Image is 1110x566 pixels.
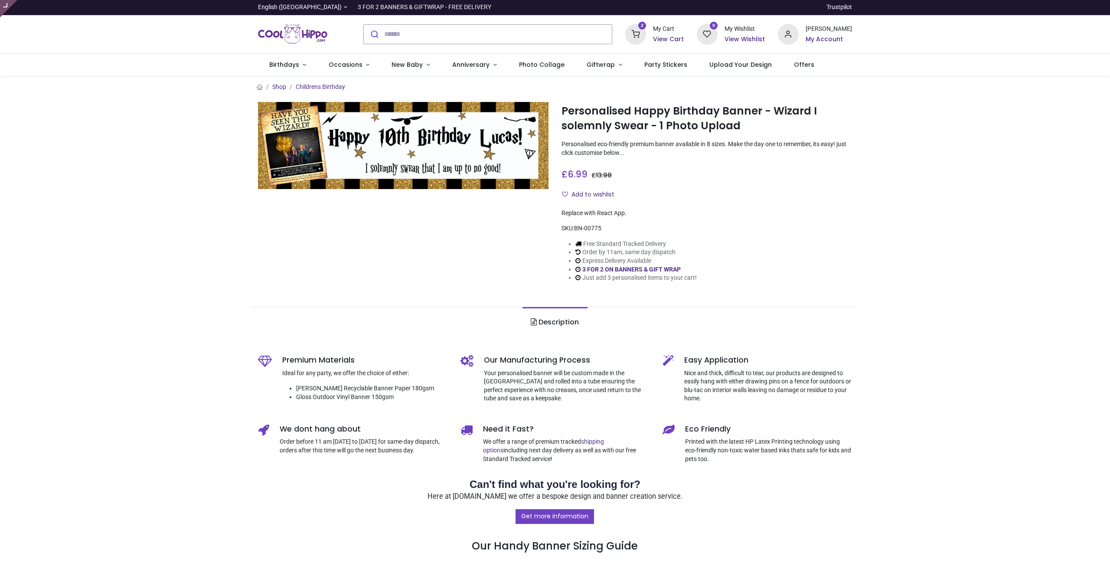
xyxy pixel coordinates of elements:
[516,509,594,524] a: Get more information
[685,424,852,435] h5: Eco Friendly
[258,102,548,189] img: Personalised Happy Birthday Banner - Wizard I solemnly Swear - 1 Photo Upload
[587,60,615,69] span: Giftwrap
[684,355,852,366] h5: Easy Application
[684,369,852,403] p: Nice and thick, difficult to tear, our products are designed to easily hang with either drawing p...
[653,35,684,44] a: View Cart
[258,477,852,492] h2: Can't find what you're looking for?
[280,438,447,455] p: Order before 11 am [DATE] to [DATE] for same-day dispatch, orders after this time will go the nex...
[710,22,718,30] sup: 0
[562,224,852,233] div: SKU:
[568,168,588,180] span: 6.99
[296,384,447,393] li: [PERSON_NAME] Recyclable Banner Paper 180gsm
[452,60,490,69] span: Anniversary
[269,60,299,69] span: Birthdays
[697,30,718,37] a: 0
[574,225,601,232] span: BN-00775
[591,171,612,180] span: £
[258,22,327,46] a: Logo of Cool Hippo
[522,307,587,337] a: Description
[484,355,650,366] h5: Our Manufacturing Process
[575,257,697,265] li: Express Delivery Available
[575,240,697,249] li: Free Standard Tracked Delivery
[562,191,568,197] i: Add to wishlist
[638,22,646,30] sup: 2
[280,424,447,435] h5: We dont hang about
[258,492,852,502] p: Here at [DOMAIN_NAME] we offer a bespoke design and banner creation service.
[441,54,508,76] a: Anniversary
[258,3,347,12] a: English ([GEOGRAPHIC_DATA])
[484,369,650,403] p: Your personalised banner will be custom made in the [GEOGRAPHIC_DATA] and rolled into a tube ensu...
[519,60,565,69] span: Photo Collage
[644,60,687,69] span: Party Stickers
[575,248,697,257] li: Order by 11am, same day dispatch
[296,393,447,402] li: Gloss Outdoor Vinyl Banner 150gsm
[562,104,852,134] h1: Personalised Happy Birthday Banner - Wizard I solemnly Swear - 1 Photo Upload
[625,30,646,37] a: 2
[794,60,814,69] span: Offers
[826,3,852,12] a: Trustpilot
[296,83,345,90] a: Childrens Birthday
[725,35,765,44] a: View Wishlist
[725,25,765,33] div: My Wishlist
[329,60,362,69] span: Occasions
[483,424,650,435] h5: Need it Fast?
[653,25,684,33] div: My Cart
[596,171,612,180] span: 13.98
[381,54,441,76] a: New Baby
[562,168,588,180] span: £
[282,369,447,378] p: Ideal for any party, we offer the choice of either:
[575,54,633,76] a: Giftwrap
[483,438,650,463] p: We offer a range of premium tracked including next day delivery as well as with our free Standard...
[806,25,852,33] div: [PERSON_NAME]
[258,22,327,46] img: Cool Hippo
[392,60,423,69] span: New Baby
[317,54,381,76] a: Occasions
[258,54,317,76] a: Birthdays
[358,3,491,12] div: 3 FOR 2 BANNERS & GIFTWRAP - FREE DELIVERY
[562,140,852,157] p: Personalised eco-friendly premium banner available in 8 sizes. Make the day one to remember, its ...
[575,274,697,282] li: Just add 3 personalised items to your cart!
[562,187,622,202] button: Add to wishlistAdd to wishlist
[364,25,384,44] button: Submit
[582,266,681,273] a: 3 FOR 2 ON BANNERS & GIFT WRAP
[806,35,852,44] a: My Account
[272,83,286,90] a: Shop
[685,438,852,463] p: Printed with the latest HP Latex Printing technology using eco-friendly non-toxic water based ink...
[258,509,852,554] h3: Our Handy Banner Sizing Guide
[562,209,852,218] div: Replace with React App.
[709,60,772,69] span: Upload Your Design
[282,355,447,366] h5: Premium Materials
